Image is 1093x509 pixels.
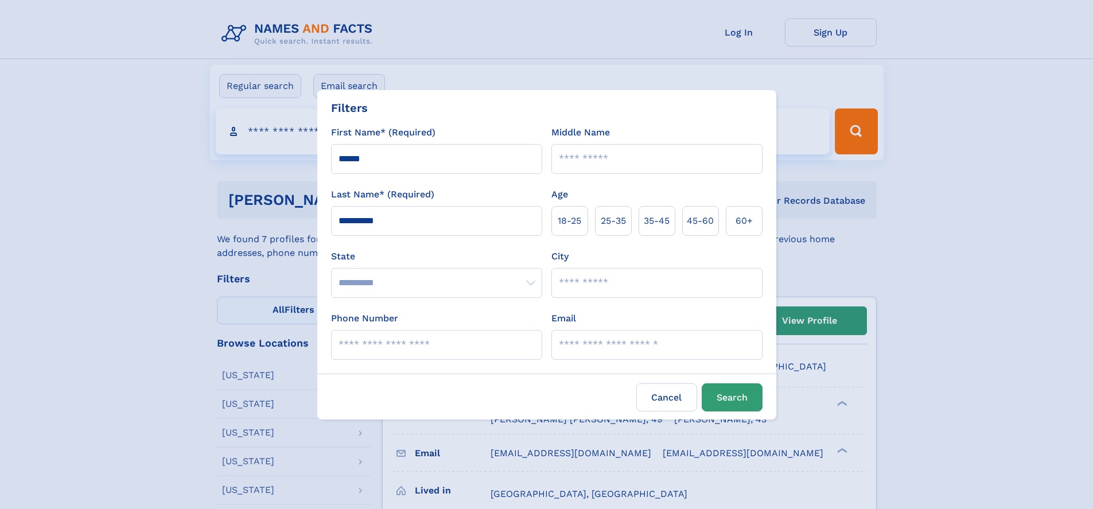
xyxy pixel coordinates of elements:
[687,214,714,228] span: 45‑60
[331,250,542,263] label: State
[551,250,569,263] label: City
[551,126,610,139] label: Middle Name
[636,383,697,411] label: Cancel
[331,99,368,116] div: Filters
[331,126,435,139] label: First Name* (Required)
[551,312,576,325] label: Email
[331,188,434,201] label: Last Name* (Required)
[551,188,568,201] label: Age
[702,383,763,411] button: Search
[644,214,670,228] span: 35‑45
[331,312,398,325] label: Phone Number
[558,214,581,228] span: 18‑25
[736,214,753,228] span: 60+
[601,214,626,228] span: 25‑35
